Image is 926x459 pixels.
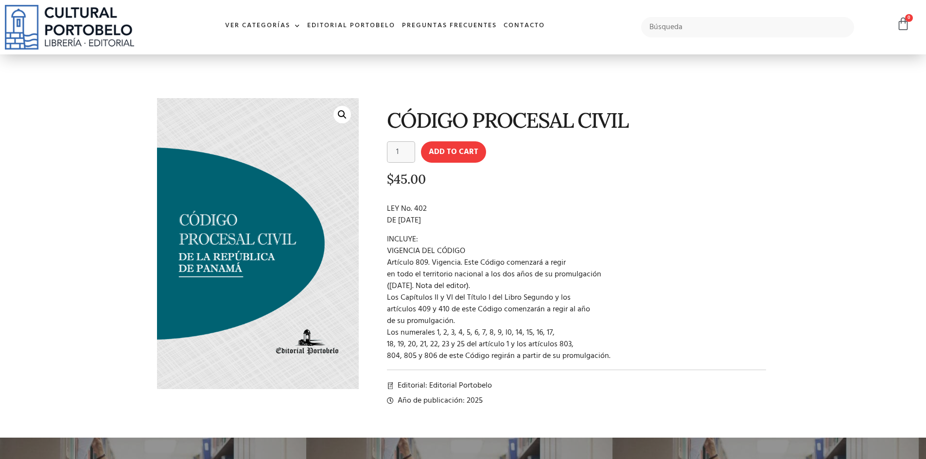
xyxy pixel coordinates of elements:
[399,16,500,36] a: Preguntas frecuentes
[222,16,304,36] a: Ver Categorías
[395,395,483,407] span: Año de publicación: 2025
[387,203,767,226] p: LEY No. 402 DE [DATE]
[395,380,492,391] span: Editorial: Editorial Portobelo
[421,141,486,163] button: Add to cart
[387,234,767,362] p: INCLUYE: VIGENCIA DEL CÓDIGO Artículo 809. Vigencia. Este Código comenzará a regir en todo el ter...
[905,14,913,22] span: 0
[387,109,767,132] h1: CÓDIGO PROCESAL CIVIL
[500,16,548,36] a: Contacto
[896,17,910,31] a: 0
[387,141,415,163] input: Product quantity
[387,171,394,187] span: $
[641,17,855,37] input: Búsqueda
[333,106,351,123] a: 🔍
[304,16,399,36] a: Editorial Portobelo
[387,171,426,187] bdi: 45.00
